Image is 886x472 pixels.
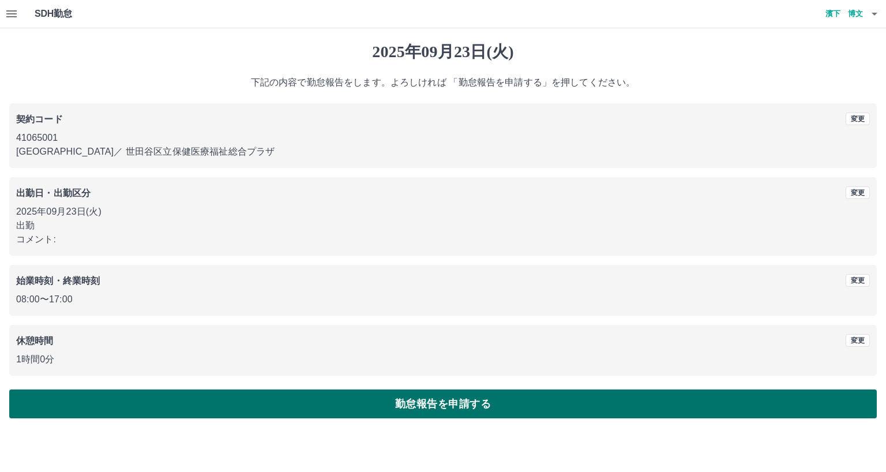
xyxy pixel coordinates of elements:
[16,219,870,233] p: 出勤
[9,76,877,89] p: 下記の内容で勤怠報告をします。よろしければ 「勤怠報告を申請する」を押してください。
[16,353,870,366] p: 1時間0分
[9,389,877,418] button: 勤怠報告を申請する
[16,293,870,306] p: 08:00 〜 17:00
[846,186,870,199] button: 変更
[846,334,870,347] button: 変更
[9,42,877,62] h1: 2025年09月23日(火)
[846,113,870,125] button: 変更
[16,131,870,145] p: 41065001
[16,145,870,159] p: [GEOGRAPHIC_DATA] ／ 世田谷区立保健医療福祉総合プラザ
[16,188,91,198] b: 出勤日・出勤区分
[16,233,870,246] p: コメント:
[16,336,54,346] b: 休憩時間
[846,274,870,287] button: 変更
[16,205,870,219] p: 2025年09月23日(火)
[16,276,100,286] b: 始業時刻・終業時刻
[16,114,63,124] b: 契約コード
